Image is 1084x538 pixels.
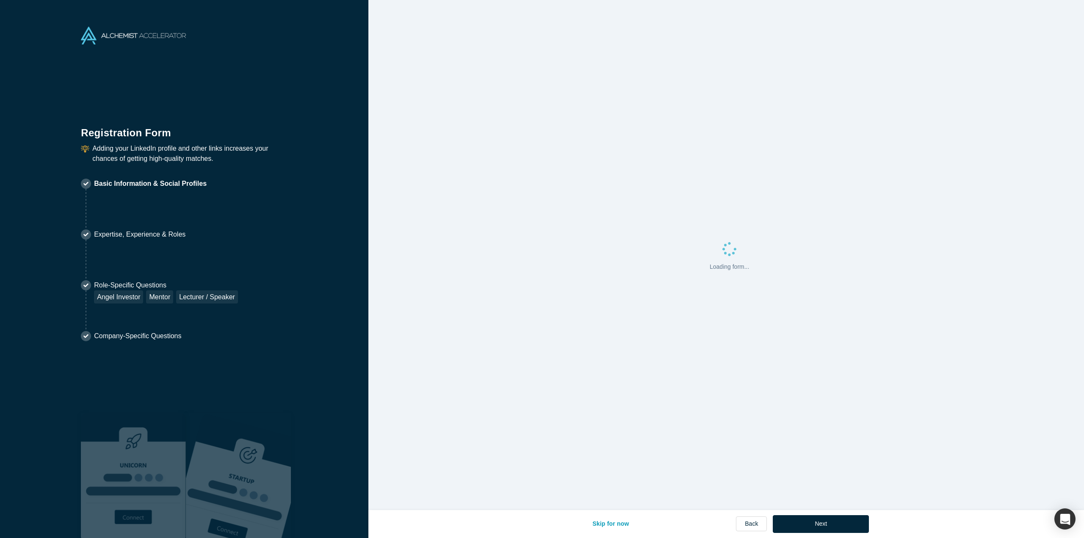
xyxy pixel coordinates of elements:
p: Adding your LinkedIn profile and other links increases your chances of getting high-quality matches. [92,143,288,164]
img: Alchemist Accelerator Logo [81,27,186,44]
img: Prism AI [186,413,291,538]
h1: Registration Form [81,116,288,141]
p: Company-Specific Questions [94,331,181,341]
p: Loading form... [710,262,749,271]
div: Angel Investor [94,290,143,303]
p: Basic Information & Social Profiles [94,179,207,189]
img: Robust Technologies [81,413,186,538]
button: Skip for now [583,515,638,533]
button: Next [773,515,869,533]
div: Lecturer / Speaker [176,290,238,303]
a: Back [736,516,767,531]
p: Expertise, Experience & Roles [94,229,185,240]
p: Role-Specific Questions [94,280,238,290]
div: Mentor [146,290,173,303]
